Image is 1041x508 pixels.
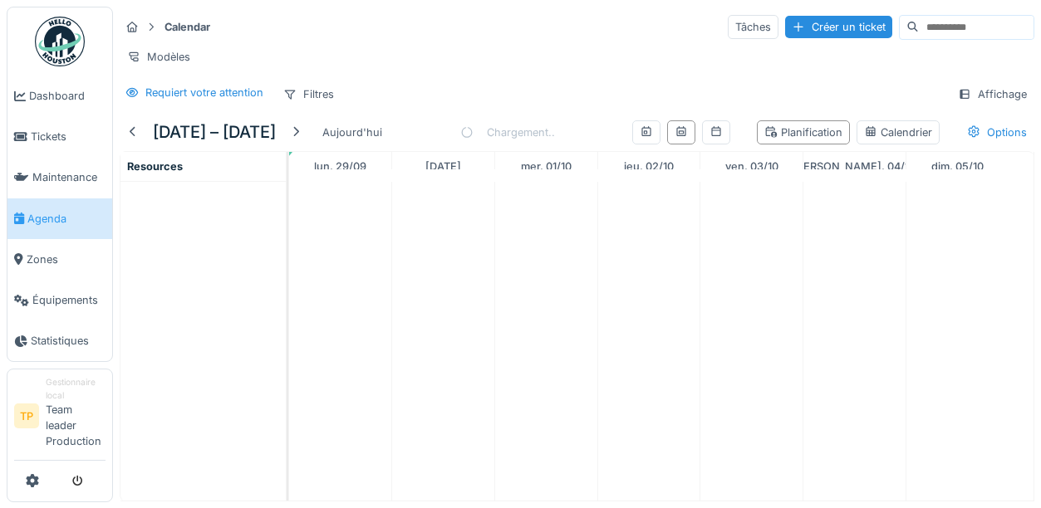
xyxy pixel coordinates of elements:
[764,125,842,140] div: Planification
[421,155,465,178] a: 30 septembre 2025
[29,88,106,104] span: Dashboard
[460,114,555,151] div: Chargement..
[785,16,892,38] div: Créer un ticket
[7,320,112,361] a: Statistiques
[27,211,106,227] span: Agenda
[7,116,112,157] a: Tickets
[864,125,932,140] div: Calendrier
[27,252,106,267] span: Zones
[46,376,106,456] li: Team leader Production
[158,19,217,35] strong: Calendar
[14,403,39,428] li: TP
[950,82,1034,106] div: Affichage
[620,155,678,178] a: 2 octobre 2025
[7,76,112,116] a: Dashboard
[728,15,778,39] div: Tâches
[14,376,106,460] a: TP Gestionnaire localTeam leader Production
[721,155,783,178] a: 3 octobre 2025
[310,155,371,178] a: 29 septembre 2025
[120,45,198,69] div: Modèles
[35,17,85,66] img: Badge_color-CXgf-gQk.svg
[153,122,276,142] h5: [DATE] – [DATE]
[7,280,112,320] a: Équipements
[7,157,112,198] a: Maintenance
[927,155,988,178] a: 5 octobre 2025
[31,333,106,349] span: Statistiques
[276,82,341,106] div: Filtres
[145,85,263,100] div: Requiert votre attention
[960,120,1034,144] div: Options
[788,155,920,178] a: 4 octobre 2025
[31,129,106,144] span: Tickets
[517,155,576,178] a: 1 octobre 2025
[127,160,183,173] span: Resources
[7,239,112,280] a: Zones
[316,121,389,144] div: Aujourd'hui
[7,198,112,239] a: Agenda
[32,169,106,185] span: Maintenance
[46,376,106,402] div: Gestionnaire local
[32,292,106,308] span: Équipements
